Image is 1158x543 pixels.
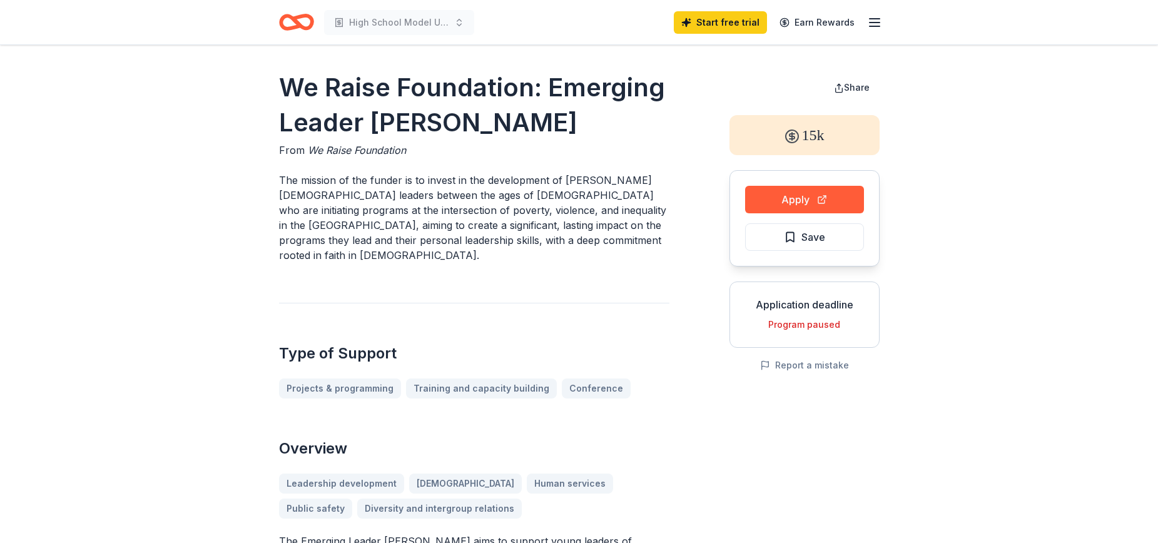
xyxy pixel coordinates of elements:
a: Start free trial [674,11,767,34]
p: The mission of the funder is to invest in the development of [PERSON_NAME][DEMOGRAPHIC_DATA] lead... [279,173,669,263]
a: Projects & programming [279,378,401,398]
span: Save [801,229,825,245]
h2: Type of Support [279,343,669,363]
h2: Overview [279,439,669,459]
div: From [279,143,669,158]
a: Training and capacity building [406,378,557,398]
button: Apply [745,186,864,213]
h1: We Raise Foundation: Emerging Leader [PERSON_NAME] [279,70,669,140]
a: Home [279,8,314,37]
div: 15k [729,115,880,155]
a: Earn Rewards [772,11,862,34]
button: Save [745,223,864,251]
span: High School Model United Nations [349,15,449,30]
button: High School Model United Nations [324,10,474,35]
button: Report a mistake [760,358,849,373]
button: Share [824,75,880,100]
span: We Raise Foundation [308,144,406,156]
span: Share [844,82,870,93]
div: Application deadline [740,297,869,312]
a: Conference [562,378,631,398]
div: Program paused [740,317,869,332]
